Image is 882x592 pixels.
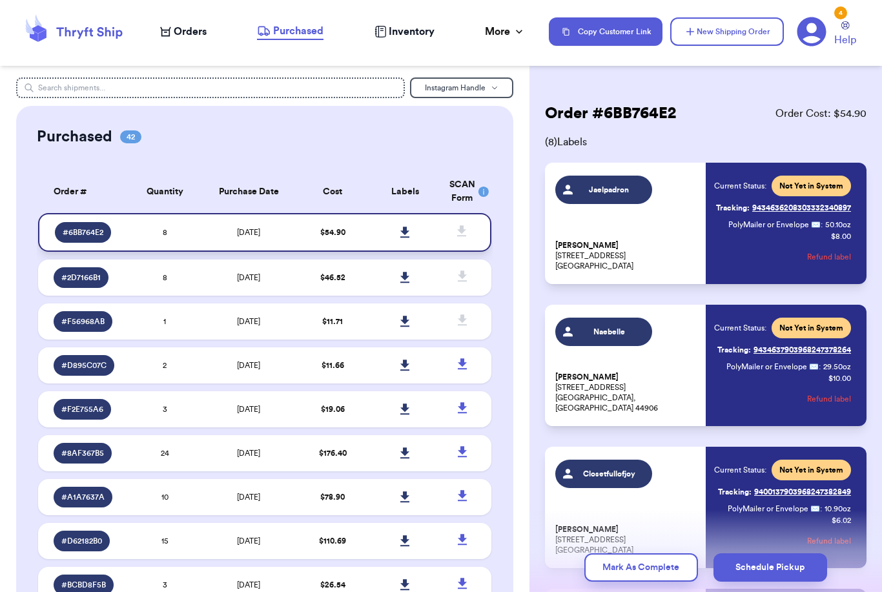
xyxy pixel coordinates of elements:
[821,219,823,230] span: :
[545,103,676,124] h2: Order # 6BB764E2
[714,323,766,333] span: Current Status:
[389,24,435,39] span: Inventory
[549,17,662,46] button: Copy Customer Link
[237,537,260,545] span: [DATE]
[237,493,260,501] span: [DATE]
[163,274,167,281] span: 8
[257,23,323,40] a: Purchased
[832,515,851,526] p: $ 6.02
[775,106,867,121] span: Order Cost: $ 54.90
[410,77,513,98] button: Instagram Handle
[728,221,821,229] span: PolyMailer or Envelope ✉️
[807,385,851,413] button: Refund label
[61,536,102,546] span: # D62182B0
[237,581,260,589] span: [DATE]
[61,404,103,414] span: # F2E755A6
[797,17,826,46] a: 4
[545,134,867,150] span: ( 8 ) Labels
[163,405,167,413] span: 3
[322,318,343,325] span: $ 11.71
[320,229,345,236] span: $ 54.90
[296,170,369,213] th: Cost
[61,580,106,590] span: # BCBD8F5B
[820,504,822,514] span: :
[237,449,260,457] span: [DATE]
[16,77,405,98] input: Search shipments...
[369,170,441,213] th: Labels
[728,505,820,513] span: PolyMailer or Envelope ✉️
[63,227,103,238] span: # 6BB764E2
[823,362,851,372] span: 29.50 oz
[834,6,847,19] div: 4
[201,170,296,213] th: Purchase Date
[717,340,851,360] a: Tracking:9434637903968247378264
[825,504,851,514] span: 10.90 oz
[61,492,105,502] span: # A1A7637A
[319,449,347,457] span: $ 176.40
[322,362,344,369] span: $ 11.66
[174,24,207,39] span: Orders
[555,525,619,535] span: [PERSON_NAME]
[831,231,851,241] p: $ 8.00
[237,362,260,369] span: [DATE]
[128,170,201,213] th: Quantity
[37,127,112,147] h2: Purchased
[579,327,640,337] span: Naebelle
[237,274,260,281] span: [DATE]
[161,537,169,545] span: 15
[579,185,640,195] span: Jaelpadron
[807,527,851,555] button: Refund label
[61,448,104,458] span: # 8AF367B5
[237,229,260,236] span: [DATE]
[555,373,619,382] span: [PERSON_NAME]
[163,318,166,325] span: 1
[828,373,851,383] p: $ 10.00
[825,219,851,230] span: 50.10 oz
[819,362,821,372] span: :
[726,363,819,371] span: PolyMailer or Envelope ✉️
[61,272,101,283] span: # 2D7166B1
[555,524,698,555] p: [STREET_ADDRESS] [GEOGRAPHIC_DATA]
[834,32,856,48] span: Help
[555,241,619,250] span: [PERSON_NAME]
[273,23,323,39] span: Purchased
[120,130,141,143] span: 42
[716,198,851,218] a: Tracking:9434636208303332340897
[779,465,843,475] span: Not Yet in System
[584,553,698,582] button: Mark As Complete
[374,24,435,39] a: Inventory
[61,316,105,327] span: # F56968AB
[714,181,766,191] span: Current Status:
[320,493,345,501] span: $ 78.90
[485,24,526,39] div: More
[321,405,345,413] span: $ 19.06
[718,487,752,497] span: Tracking:
[670,17,784,46] button: New Shipping Order
[779,323,843,333] span: Not Yet in System
[807,243,851,271] button: Refund label
[163,229,167,236] span: 8
[779,181,843,191] span: Not Yet in System
[163,362,167,369] span: 2
[449,178,476,205] div: SCAN Form
[320,581,345,589] span: $ 26.54
[716,203,750,213] span: Tracking:
[160,24,207,39] a: Orders
[320,274,345,281] span: $ 46.52
[555,240,698,271] p: [STREET_ADDRESS] [GEOGRAPHIC_DATA]
[714,465,766,475] span: Current Status:
[834,21,856,48] a: Help
[713,553,827,582] button: Schedule Pickup
[718,482,851,502] a: Tracking:9400137903968247382849
[579,469,640,479] span: Closetfullofjoy
[555,372,698,413] p: [STREET_ADDRESS] [GEOGRAPHIC_DATA], [GEOGRAPHIC_DATA] 44906
[61,360,107,371] span: # D895C07C
[425,84,486,92] span: Instagram Handle
[161,493,169,501] span: 10
[237,405,260,413] span: [DATE]
[161,449,169,457] span: 24
[319,537,346,545] span: $ 110.69
[38,170,128,213] th: Order #
[717,345,751,355] span: Tracking:
[237,318,260,325] span: [DATE]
